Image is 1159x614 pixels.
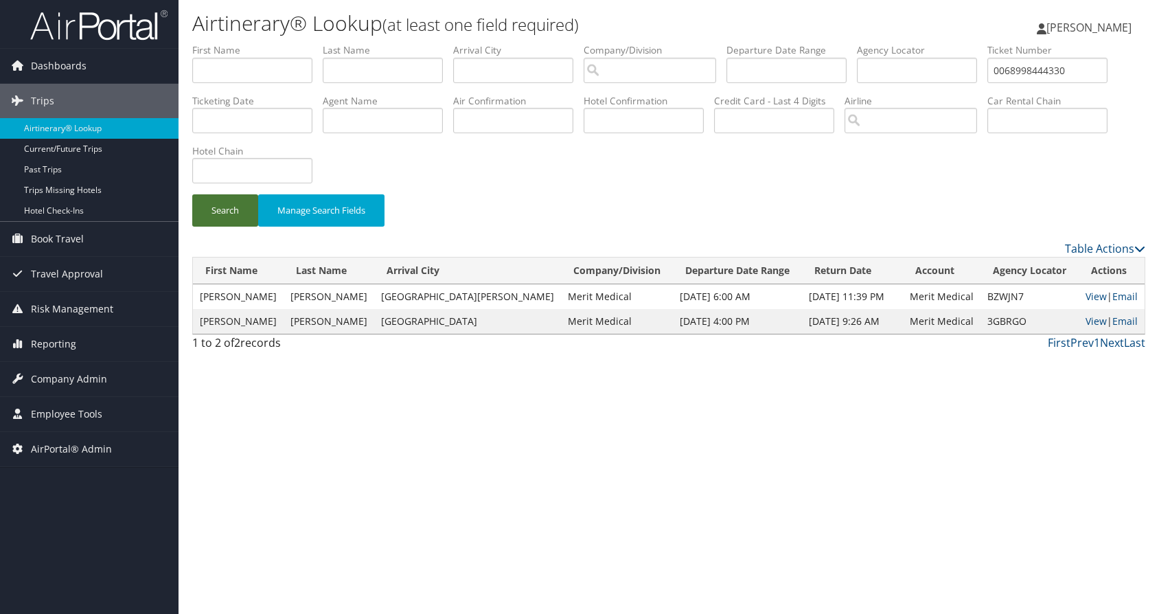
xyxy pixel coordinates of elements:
[1100,335,1124,350] a: Next
[234,335,240,350] span: 2
[561,284,673,309] td: Merit Medical
[31,257,103,291] span: Travel Approval
[1094,335,1100,350] a: 1
[857,43,987,57] label: Agency Locator
[802,284,903,309] td: [DATE] 11:39 PM
[1070,335,1094,350] a: Prev
[453,94,584,108] label: Air Confirmation
[192,9,827,38] h1: Airtinerary® Lookup
[31,327,76,361] span: Reporting
[31,84,54,118] span: Trips
[903,309,980,334] td: Merit Medical
[192,43,323,57] label: First Name
[31,397,102,431] span: Employee Tools
[374,258,561,284] th: Arrival City: activate to sort column ascending
[1048,335,1070,350] a: First
[980,284,1079,309] td: BZWJN7
[1112,290,1138,303] a: Email
[1124,335,1145,350] a: Last
[561,309,673,334] td: Merit Medical
[193,309,284,334] td: [PERSON_NAME]
[374,284,561,309] td: [GEOGRAPHIC_DATA][PERSON_NAME]
[802,258,903,284] th: Return Date: activate to sort column ascending
[193,258,284,284] th: First Name: activate to sort column ascending
[673,284,802,309] td: [DATE] 6:00 AM
[903,284,980,309] td: Merit Medical
[323,43,453,57] label: Last Name
[192,144,323,158] label: Hotel Chain
[1079,258,1145,284] th: Actions
[584,43,726,57] label: Company/Division
[323,94,453,108] label: Agent Name
[1046,20,1132,35] span: [PERSON_NAME]
[726,43,857,57] label: Departure Date Range
[284,309,374,334] td: [PERSON_NAME]
[31,49,87,83] span: Dashboards
[1079,284,1145,309] td: |
[31,292,113,326] span: Risk Management
[845,94,987,108] label: Airline
[1112,315,1138,328] a: Email
[1086,315,1107,328] a: View
[802,309,903,334] td: [DATE] 9:26 AM
[31,362,107,396] span: Company Admin
[561,258,673,284] th: Company/Division
[1079,309,1145,334] td: |
[1037,7,1145,48] a: [PERSON_NAME]
[980,258,1079,284] th: Agency Locator: activate to sort column ascending
[1086,290,1107,303] a: View
[903,258,980,284] th: Account: activate to sort column ascending
[192,94,323,108] label: Ticketing Date
[673,309,802,334] td: [DATE] 4:00 PM
[980,309,1079,334] td: 3GBRGO
[258,194,385,227] button: Manage Search Fields
[714,94,845,108] label: Credit Card - Last 4 Digits
[987,94,1118,108] label: Car Rental Chain
[453,43,584,57] label: Arrival City
[284,284,374,309] td: [PERSON_NAME]
[192,334,415,358] div: 1 to 2 of records
[31,222,84,256] span: Book Travel
[192,194,258,227] button: Search
[374,309,561,334] td: [GEOGRAPHIC_DATA]
[193,284,284,309] td: [PERSON_NAME]
[284,258,374,284] th: Last Name: activate to sort column ascending
[987,43,1118,57] label: Ticket Number
[30,9,168,41] img: airportal-logo.png
[31,432,112,466] span: AirPortal® Admin
[584,94,714,108] label: Hotel Confirmation
[382,13,579,36] small: (at least one field required)
[1065,241,1145,256] a: Table Actions
[673,258,802,284] th: Departure Date Range: activate to sort column ascending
